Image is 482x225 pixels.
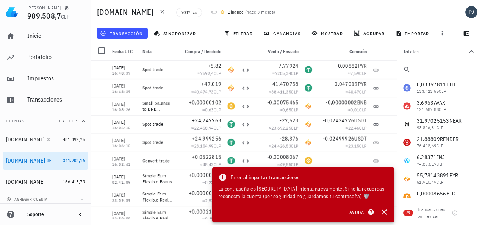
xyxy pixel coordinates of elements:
span: CLP [359,143,367,149]
span: agregar cuenta [8,197,48,202]
a: Transacciones [3,91,88,109]
div: PYR-icon [227,84,235,92]
span: Ayuda [349,209,372,216]
span: 7,59 [351,70,359,76]
div: [DATE] [112,100,136,108]
span: Compra / Recibido [185,48,221,54]
div: Simple Earn Flexible Real-Time [142,191,173,203]
button: importar [392,28,434,39]
div: PYR-icon [305,102,312,110]
div: Binance [228,8,244,16]
span: ≈ [202,198,221,203]
div: 23:59:59 [112,199,136,203]
div: Comisión [315,42,370,61]
div: [DATE] [112,137,136,144]
span: -0,02424776 [323,117,354,124]
span: CLP [214,107,221,112]
span: CLP [291,107,299,112]
span: PYR [358,81,367,87]
img: 270.png [220,10,225,14]
span: USDT [354,117,367,124]
div: [DATE] [112,64,136,72]
span: USDT [354,135,367,142]
div: Spot trade [142,121,173,127]
button: sincronizar [151,28,201,39]
span: 23,15 [348,143,359,149]
span: ≈ [272,70,299,76]
span: 23.154,99 [194,143,214,149]
button: transacción [97,28,148,39]
div: Inicio [27,32,85,39]
span: -27,523 [280,117,299,124]
div: BNB-icon [227,102,235,110]
h1: [DOMAIN_NAME] [97,6,156,18]
span: ≈ [277,161,299,167]
span: CLP [291,89,299,94]
div: [DATE] [112,82,136,90]
div: Transacciones [27,96,85,103]
button: Ayuda [344,207,377,217]
span: +0,0522815 [192,153,222,160]
div: [DATE] [112,191,136,199]
span: -0,02499926 [323,135,354,142]
span: PYR [358,62,367,69]
span: -0,047019 [333,81,358,87]
div: Portafolio [27,53,85,61]
span: 7205,34 [275,70,291,76]
span: 0,63 [205,107,214,112]
button: CuentasTotal CLP [3,112,88,130]
span: ≈ [269,125,299,131]
span: CLP [359,70,367,76]
span: 0,01 [351,107,359,112]
span: ≈ [269,89,299,94]
span: CLP [291,143,299,149]
div: USDT-icon [305,66,312,73]
div: USDT-icon [227,120,235,128]
img: LedgiFi [6,6,18,18]
span: +47,019 [201,81,221,87]
span: importar [397,30,429,36]
span: 0,22 [205,180,214,185]
span: -0,00000002 [326,99,357,106]
span: 0,45 [205,216,214,222]
span: Nota [142,48,152,54]
a: Inicio [3,27,88,45]
div: PYR-icon [227,66,235,73]
span: -28,376 [280,135,299,142]
span: +0,00000106 [189,190,221,197]
button: agrupar [351,28,389,39]
span: ≈ [346,125,367,131]
span: CLP [214,89,221,94]
span: sincronizar [155,30,196,36]
button: Totales [397,42,482,61]
button: ganancias [260,28,305,39]
span: agrupar [355,30,385,36]
span: ≈ [202,216,221,222]
div: Soporte [27,211,70,217]
div: BNB-icon [305,157,312,164]
span: CLP [214,125,221,131]
span: 7592,4 [200,70,213,76]
div: Spot trade [142,67,173,73]
span: CLP [214,70,221,76]
div: Spot trade [142,139,173,145]
div: [PERSON_NAME] [27,5,61,11]
span: Fecha UTC [112,48,133,54]
span: +24,999256 [192,135,222,142]
span: 22.458,94 [194,125,214,131]
div: [DATE] [112,173,136,181]
div: 16:48:39 [112,72,136,75]
span: filtrar [225,30,253,36]
div: Compra / Recibido [176,42,224,61]
div: [DOMAIN_NAME] [6,179,45,185]
span: 481.392,75 [63,136,85,142]
a: Impuestos [3,70,88,88]
span: -41,470758 [271,81,299,87]
span: ≈ [191,143,221,149]
span: CLP [291,161,299,167]
span: +24,247763 [192,117,222,124]
span: 22,46 [348,125,359,131]
div: Spot trade [142,85,173,91]
span: 48,42 [203,161,214,167]
div: 23:59:59 [112,217,136,221]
